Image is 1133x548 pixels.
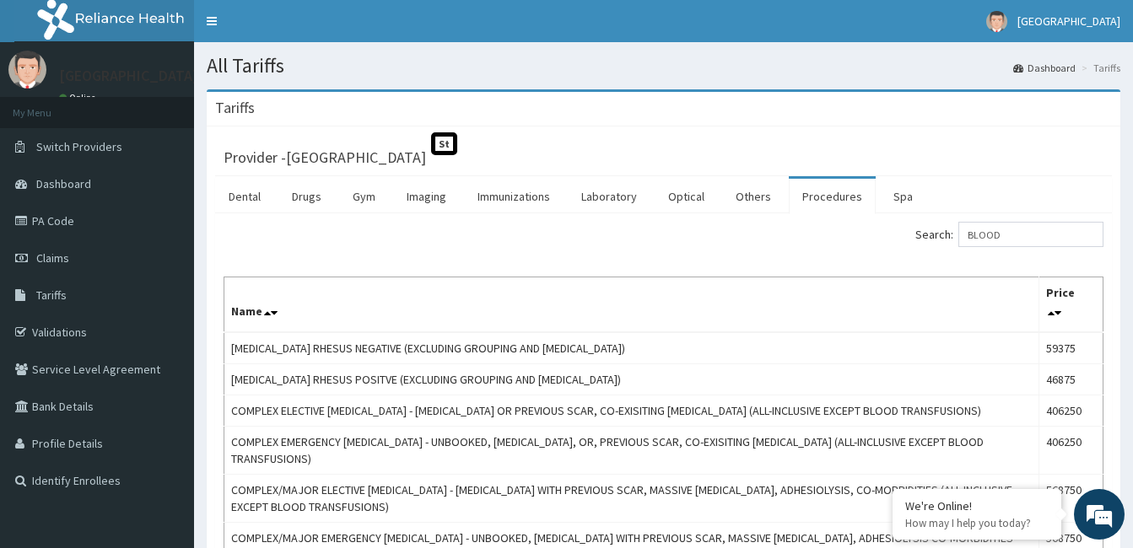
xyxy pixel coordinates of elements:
input: Search: [958,222,1103,247]
a: Laboratory [568,179,650,214]
span: St [431,132,457,155]
a: Gym [339,179,389,214]
a: Others [722,179,785,214]
td: COMPLEX/MAJOR ELECTIVE [MEDICAL_DATA] - [MEDICAL_DATA] WITH PREVIOUS SCAR, MASSIVE [MEDICAL_DATA]... [224,475,1039,523]
li: Tariffs [1077,61,1120,75]
td: [MEDICAL_DATA] RHESUS NEGATIVE (EXCLUDING GROUPING AND [MEDICAL_DATA]) [224,332,1039,364]
td: 46875 [1039,364,1103,395]
td: [MEDICAL_DATA] RHESUS POSITVE (EXCLUDING GROUPING AND [MEDICAL_DATA]) [224,364,1039,395]
span: Tariffs [36,287,67,303]
a: Optical [655,179,718,214]
span: Switch Providers [36,139,122,154]
a: Spa [880,179,926,214]
label: Search: [915,222,1103,247]
a: Online [59,92,100,104]
th: Name [224,277,1039,333]
td: COMPLEX ELECTIVE [MEDICAL_DATA] - [MEDICAL_DATA] OR PREVIOUS SCAR, CO-EXISITING [MEDICAL_DATA] (A... [224,395,1039,427]
a: Immunizations [464,179,564,214]
img: User Image [986,11,1007,32]
a: Dashboard [1013,61,1076,75]
a: Drugs [278,179,335,214]
td: COMPLEX EMERGENCY [MEDICAL_DATA] - UNBOOKED, [MEDICAL_DATA], OR, PREVIOUS SCAR, CO-EXISITING [MED... [224,427,1039,475]
p: [GEOGRAPHIC_DATA] [59,68,198,83]
a: Procedures [789,179,876,214]
h3: Tariffs [215,100,255,116]
div: We're Online! [905,498,1049,513]
h3: Provider - [GEOGRAPHIC_DATA] [224,150,426,165]
h1: All Tariffs [207,55,1120,77]
td: 406250 [1039,395,1103,427]
span: [GEOGRAPHIC_DATA] [1017,13,1120,29]
a: Imaging [393,179,460,214]
span: Claims [36,250,69,266]
img: User Image [8,51,46,89]
td: 406250 [1039,427,1103,475]
td: 59375 [1039,332,1103,364]
td: 568750 [1039,475,1103,523]
a: Dental [215,179,274,214]
span: Dashboard [36,176,91,191]
p: How may I help you today? [905,516,1049,530]
th: Price [1039,277,1103,333]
